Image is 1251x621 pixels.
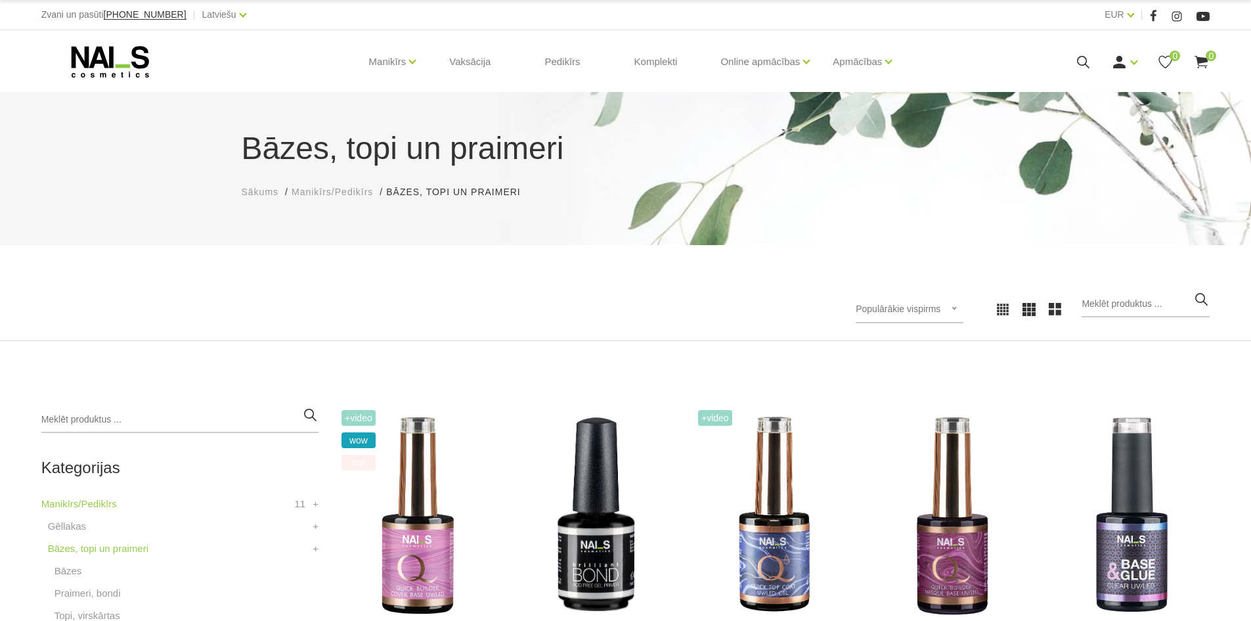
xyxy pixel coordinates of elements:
span: Manikīrs/Pedikīrs [292,187,373,197]
a: Manikīrs [369,35,406,88]
a: Apmācības [833,35,882,88]
a: Vaksācija [439,30,501,93]
span: +Video [341,410,376,426]
div: Zvani un pasūti [41,7,187,23]
h1: Bāzes, topi un praimeri [242,125,1010,172]
a: 0 [1157,54,1174,70]
a: [PHONE_NUMBER] [104,10,187,20]
span: +Video [698,410,732,426]
li: Bāzes, topi un praimeri [386,185,533,199]
a: 0 [1193,54,1210,70]
span: | [1141,7,1143,23]
a: Manikīrs/Pedikīrs [41,496,117,512]
a: Gēllakas [48,518,86,534]
span: 11 [294,496,305,512]
a: EUR [1105,7,1124,22]
span: Sākums [242,187,279,197]
span: [PHONE_NUMBER] [104,9,187,20]
span: Populārākie vispirms [856,304,940,314]
a: Bāzes [55,563,82,579]
a: Bāzes, topi un praimeri [48,541,148,557]
a: Latviešu [202,7,236,22]
a: + [313,518,318,534]
a: Praimeri, bondi [55,586,121,601]
span: 0 [1170,51,1180,61]
a: Sākums [242,185,279,199]
a: Pedikīrs [534,30,590,93]
a: + [313,496,318,512]
a: + [313,541,318,557]
span: wow [341,432,376,448]
h2: Kategorijas [41,459,318,476]
input: Meklēt produktus ... [1082,291,1210,317]
span: 0 [1206,51,1216,61]
a: Online apmācības [720,35,800,88]
span: top [341,455,376,471]
input: Meklēt produktus ... [41,407,318,433]
a: Manikīrs/Pedikīrs [292,185,373,199]
span: | [193,7,196,23]
a: Komplekti [624,30,688,93]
